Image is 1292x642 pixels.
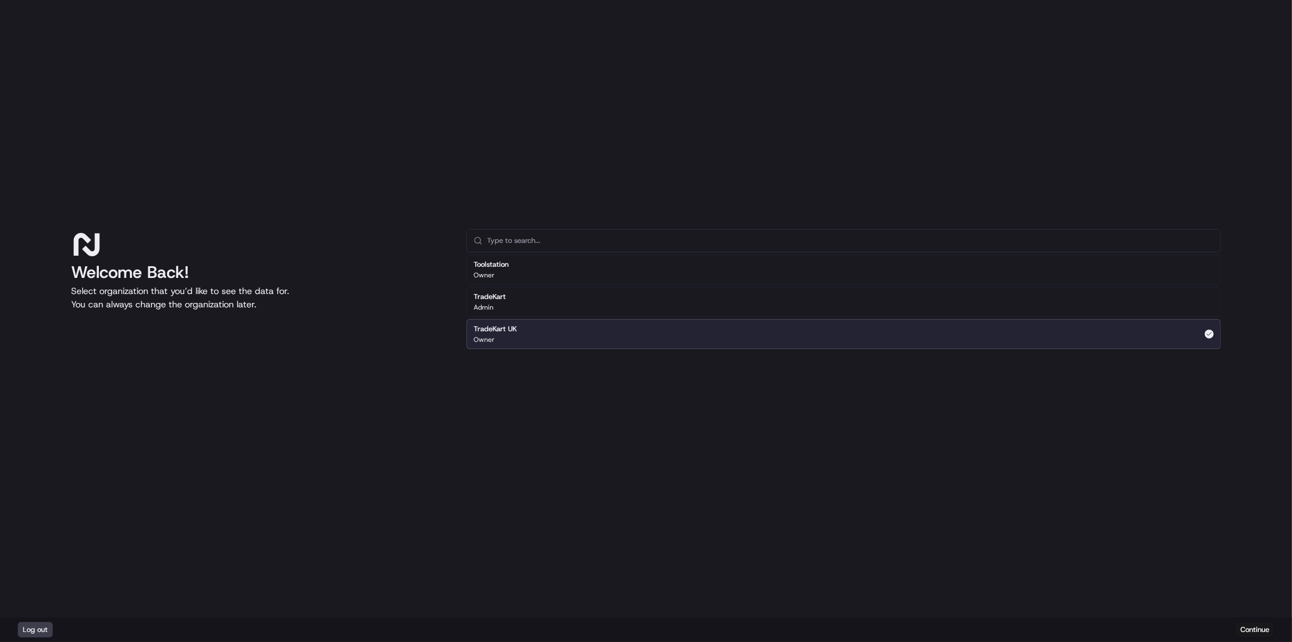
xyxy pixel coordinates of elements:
[474,335,495,344] p: Owner
[71,262,449,282] h1: Welcome Back!
[474,292,506,302] h2: TradeKart
[474,324,517,334] h2: TradeKart UK
[18,622,53,638] button: Log out
[71,285,449,311] p: Select organization that you’d like to see the data for. You can always change the organization l...
[474,271,495,280] p: Owner
[1235,622,1274,638] button: Continue
[474,260,509,270] h2: Toolstation
[474,303,494,312] p: Admin
[487,230,1214,252] input: Type to search...
[466,252,1221,351] div: Suggestions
